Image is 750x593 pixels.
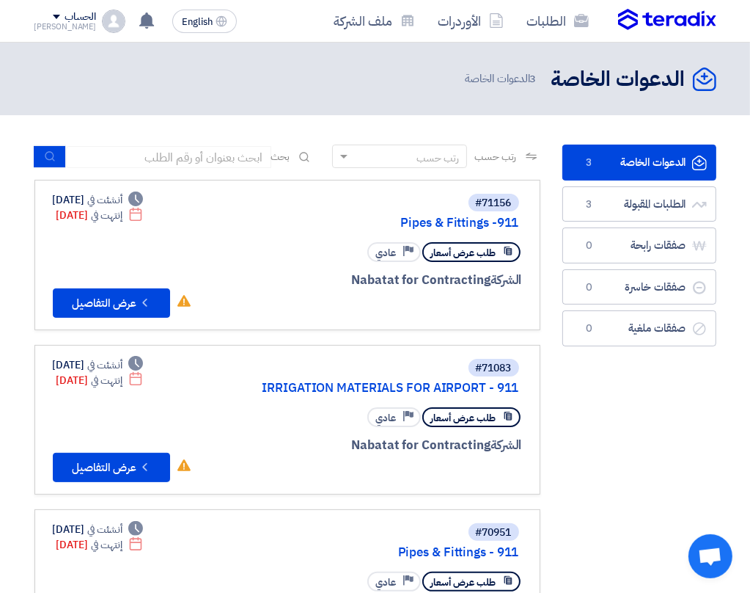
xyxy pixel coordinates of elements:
[102,10,125,33] img: profile_test.png
[91,537,122,553] span: إنتهت في
[226,217,519,230] a: Pipes & Fittings -911
[581,280,598,295] span: 0
[56,537,144,553] div: [DATE]
[581,156,598,170] span: 3
[87,522,122,537] span: أنشئت في
[53,192,144,208] div: [DATE]
[562,145,716,181] a: الدعوات الخاصة3
[581,321,598,336] span: 0
[91,373,122,388] span: إنتهت في
[376,411,397,425] span: عادي
[91,208,122,223] span: إنتهت في
[490,436,522,454] span: الشركة
[53,357,144,373] div: [DATE]
[376,575,397,589] span: عادي
[562,269,716,305] a: صفقات خاسرة0
[562,186,716,222] a: الطلبات المقبولة3
[476,198,512,208] div: #71156
[66,146,271,168] input: ابحث بعنوان أو رقم الطلب
[465,70,540,87] span: الدعوات الخاصة
[431,246,496,260] span: طلب عرض أسعار
[226,382,519,395] a: IRRIGATION MATERIALS FOR AIRPORT - 911
[34,23,97,31] div: [PERSON_NAME]
[476,363,512,374] div: #71083
[87,357,122,373] span: أنشئت في
[271,149,290,164] span: بحث
[53,453,170,482] button: عرض التفاصيل
[515,4,600,38] a: الطلبات
[688,534,732,578] div: Open chat
[376,246,397,260] span: عادي
[87,192,122,208] span: أنشئت في
[182,17,213,27] span: English
[53,288,170,318] button: عرض التفاصيل
[476,528,512,538] div: #70951
[431,575,496,589] span: طلب عرض أسعار
[427,4,515,38] a: الأوردرات
[431,411,496,425] span: طلب عرض أسعار
[562,310,716,346] a: صفقات ملغية0
[323,4,427,38] a: ملف الشركة
[56,208,144,223] div: [DATE]
[416,150,459,166] div: رتب حسب
[530,70,537,87] span: 3
[172,10,237,33] button: English
[562,228,716,263] a: صفقات رابحة0
[204,271,522,290] div: Nabatat for Contracting
[581,197,598,212] span: 3
[581,239,598,253] span: 0
[56,373,144,388] div: [DATE]
[474,149,516,164] span: رتب حسب
[551,65,685,94] h2: الدعوات الخاصة
[204,436,522,455] div: Nabatat for Contracting
[65,11,96,23] div: الحساب
[618,9,716,31] img: Teradix logo
[53,522,144,537] div: [DATE]
[226,546,519,559] a: Pipes & Fittings - 911
[490,271,522,289] span: الشركة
